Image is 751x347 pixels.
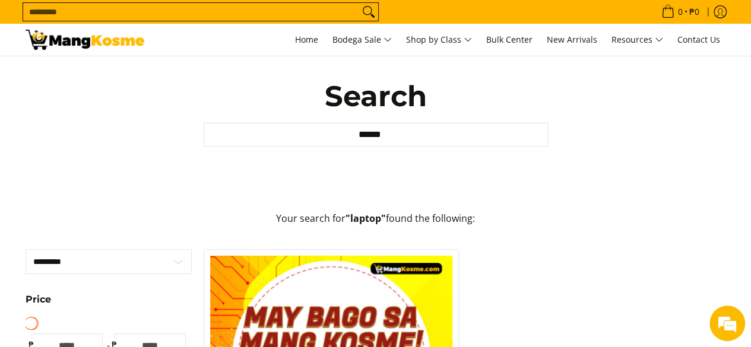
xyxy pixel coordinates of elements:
a: Shop by Class [400,24,478,56]
span: We're online! [69,100,164,220]
textarea: Type your message and hit 'Enter' [6,225,226,267]
span: Contact Us [677,34,720,45]
span: • [658,5,703,18]
span: Resources [611,33,663,47]
p: Your search for found the following: [26,211,726,238]
h1: Search [204,78,548,114]
span: Bodega Sale [332,33,392,47]
span: Shop by Class [406,33,472,47]
a: Resources [606,24,669,56]
span: Bulk Center [486,34,533,45]
span: 0 [676,8,685,16]
div: Chat with us now [62,66,199,82]
span: New Arrivals [547,34,597,45]
nav: Main Menu [156,24,726,56]
a: Bulk Center [480,24,538,56]
a: New Arrivals [541,24,603,56]
summary: Open [26,295,51,313]
a: Contact Us [671,24,726,56]
a: Bodega Sale [327,24,398,56]
div: Minimize live chat window [195,6,223,34]
span: ₱0 [687,8,701,16]
strong: "laptop" [346,212,386,225]
a: Home [289,24,324,56]
span: Home [295,34,318,45]
span: Price [26,295,51,304]
img: Search: 1 result found for &quot;laptop&quot; | Mang Kosme [26,30,144,50]
button: Search [359,3,378,21]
